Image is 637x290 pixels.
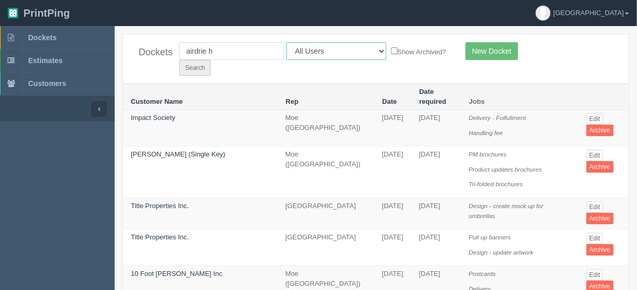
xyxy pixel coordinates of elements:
label: Show Archived? [391,45,446,57]
h4: Dockets [139,47,164,58]
a: [PERSON_NAME] (Single Key) [131,150,225,158]
a: Title Properties Inc. [131,202,189,210]
i: Pull up banners [469,234,511,240]
i: Delivery - Fulfullment [469,114,526,121]
td: [DATE] [374,147,411,198]
img: avatar_default-7531ab5dedf162e01f1e0bb0964e6a185e93c5c22dfe317fb01d7f8cd2b1632c.jpg [536,6,550,20]
td: [DATE] [411,147,461,198]
td: [DATE] [374,198,411,229]
th: Jobs [461,84,578,110]
input: Show Archived? [391,47,398,54]
td: [GEOGRAPHIC_DATA] [277,229,374,266]
td: [DATE] [411,110,461,147]
td: [GEOGRAPHIC_DATA] [277,198,374,229]
a: 10 Foot [PERSON_NAME] Inc [131,270,223,277]
td: [DATE] [374,110,411,147]
td: [DATE] [374,229,411,266]
i: Product updates brochures [469,166,542,173]
a: Date [382,98,397,105]
a: Edit [586,233,604,244]
span: Dockets [28,33,56,42]
a: Impact Society [131,114,175,122]
span: Customers [28,79,66,88]
span: Estimates [28,56,63,65]
a: Archive [586,244,614,256]
td: [DATE] [411,198,461,229]
a: Date required [419,88,446,105]
a: Archive [586,125,614,136]
a: Customer Name [131,98,183,105]
a: Archive [586,161,614,173]
td: Moe ([GEOGRAPHIC_DATA]) [277,147,374,198]
a: Edit [586,269,604,281]
i: Tri-folded brochures [469,180,523,187]
i: Design - update artwork [469,249,533,256]
img: logo-3e63b451c926e2ac314895c53de4908e5d424f24456219fb08d385ab2e579770.png [8,8,18,18]
td: [DATE] [411,229,461,266]
i: Postcards [469,270,496,277]
i: Handling fee [469,129,503,136]
a: Edit [586,150,604,161]
a: Archive [586,213,614,224]
td: Moe ([GEOGRAPHIC_DATA]) [277,110,374,147]
a: Rep [286,98,299,105]
input: Search [179,60,211,76]
i: PM brochures [469,151,507,158]
a: Title Properties Inc. [131,233,189,241]
i: Design - create mock up for umbrellas [469,202,544,219]
a: Edit [586,113,604,125]
a: Edit [586,201,604,213]
input: Customer Name [179,42,284,60]
a: New Docket [465,42,518,60]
